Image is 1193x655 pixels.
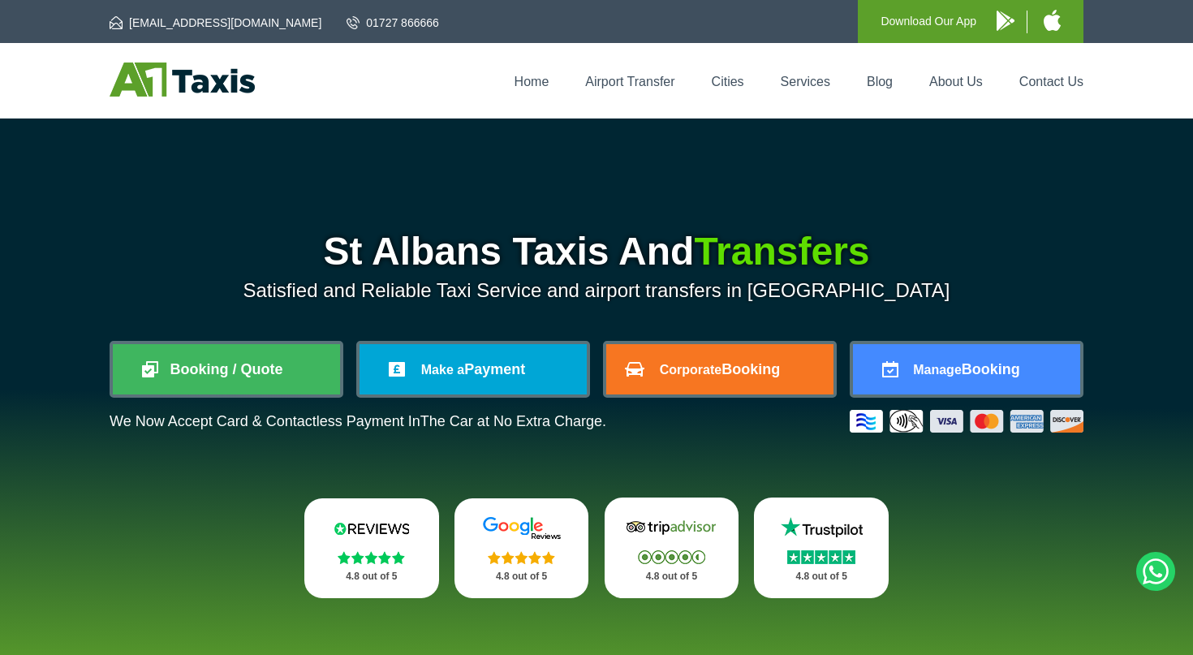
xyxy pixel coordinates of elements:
a: [EMAIL_ADDRESS][DOMAIN_NAME] [110,15,321,31]
a: ManageBooking [853,344,1080,394]
span: Corporate [660,363,721,377]
a: Google Stars 4.8 out of 5 [454,498,589,598]
p: 4.8 out of 5 [772,567,871,587]
p: Download Our App [881,11,976,32]
img: Stars [338,551,405,564]
img: Credit And Debit Cards [850,410,1083,433]
img: Stars [488,551,555,564]
span: Transfers [694,230,869,273]
a: Services [781,75,830,88]
a: Trustpilot Stars 4.8 out of 5 [754,498,889,598]
p: 4.8 out of 5 [622,567,721,587]
p: Satisfied and Reliable Taxi Service and airport transfers in [GEOGRAPHIC_DATA] [110,279,1083,302]
a: CorporateBooking [606,344,833,394]
img: Trustpilot [773,515,870,540]
img: Tripadvisor [622,515,720,540]
img: A1 Taxis Android App [997,11,1014,31]
a: Booking / Quote [113,344,340,394]
span: Make a [421,363,464,377]
span: Manage [913,363,962,377]
a: 01727 866666 [347,15,439,31]
a: Contact Us [1019,75,1083,88]
p: 4.8 out of 5 [322,567,421,587]
img: Google [473,516,571,541]
a: About Us [929,75,983,88]
span: The Car at No Extra Charge. [420,413,606,429]
a: Make aPayment [360,344,587,394]
a: Blog [867,75,893,88]
img: Reviews.io [323,516,420,541]
h1: St Albans Taxis And [110,232,1083,271]
img: A1 Taxis iPhone App [1044,10,1061,31]
img: A1 Taxis St Albans LTD [110,62,255,97]
a: Cities [712,75,744,88]
a: Tripadvisor Stars 4.8 out of 5 [605,498,739,598]
a: Reviews.io Stars 4.8 out of 5 [304,498,439,598]
p: We Now Accept Card & Contactless Payment In [110,413,606,430]
img: Stars [787,550,855,564]
a: Home [515,75,549,88]
img: Stars [638,550,705,564]
a: Airport Transfer [585,75,674,88]
p: 4.8 out of 5 [472,567,571,587]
